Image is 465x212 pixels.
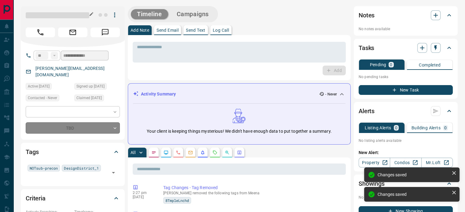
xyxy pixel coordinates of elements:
[171,9,215,19] button: Campaigns
[359,72,453,81] p: No pending tasks
[109,168,118,177] button: Open
[133,191,154,195] p: 2:27 pm
[30,165,58,171] span: NOTsub-precon
[131,9,168,19] button: Timeline
[58,27,87,37] span: Email
[35,66,105,77] a: [PERSON_NAME][EMAIL_ADDRESS][DOMAIN_NAME]
[359,179,385,189] h2: Showings
[419,63,441,67] p: Completed
[163,185,343,191] p: Tag Changes - Tag Removed
[26,83,71,92] div: Sun Aug 15 2021
[76,95,102,101] span: Claimed [DATE]
[176,150,181,155] svg: Calls
[237,150,242,155] svg: Agent Actions
[74,95,120,103] div: Sun Aug 15 2021
[444,126,447,130] p: 0
[147,128,331,135] p: Your client is keeping things mysterious! We didn't have enough data to put together a summary.
[359,8,453,23] div: Notes
[411,126,441,130] p: Building Alerts
[359,138,453,143] p: No listing alerts available
[133,195,154,199] p: [DATE]
[26,145,120,159] div: Tags
[421,158,453,167] a: Mr.Loft
[186,28,205,32] p: Send Text
[157,28,179,32] p: Send Email
[26,191,120,206] div: Criteria
[64,165,99,171] span: DesignDistrict_1
[325,92,337,97] p: - Never
[359,149,453,156] p: New Alert:
[359,104,453,118] div: Alerts
[131,150,135,155] p: All
[26,122,120,134] div: TBD
[26,27,55,37] span: Call
[359,41,453,55] div: Tasks
[188,150,193,155] svg: Emails
[163,191,343,195] p: [PERSON_NAME] removed the following tags from Meena
[359,176,453,191] div: Showings
[359,158,390,167] a: Property
[390,63,392,67] p: 0
[200,150,205,155] svg: Listing Alerts
[131,28,149,32] p: Add Note
[90,27,120,37] span: Message
[359,106,375,116] h2: Alerts
[151,150,156,155] svg: Notes
[26,147,39,157] h2: Tags
[26,193,46,203] h2: Criteria
[212,150,217,155] svg: Requests
[213,28,229,32] p: Log Call
[74,83,120,92] div: Sun Aug 15 2021
[390,158,421,167] a: Condos
[133,88,345,100] div: Activity Summary- Never
[165,197,189,203] span: 8TmpleLnchd
[359,43,374,53] h2: Tasks
[370,63,386,67] p: Pending
[359,10,375,20] h2: Notes
[378,172,449,177] div: Changes saved
[359,195,453,200] p: No showings booked
[28,95,57,101] span: Contacted - Never
[225,150,230,155] svg: Opportunities
[359,85,453,95] button: New Task
[395,126,397,130] p: 0
[76,83,105,89] span: Signed up [DATE]
[28,83,50,89] span: Active [DATE]
[164,150,168,155] svg: Lead Browsing Activity
[359,26,453,32] p: No notes available
[141,91,176,97] p: Activity Summary
[365,126,391,130] p: Listing Alerts
[378,192,449,197] div: Changes saved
